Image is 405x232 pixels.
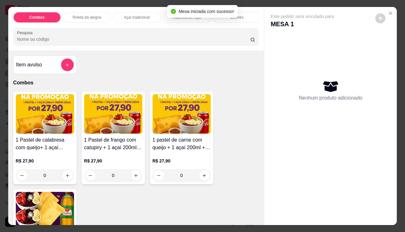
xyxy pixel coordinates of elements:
button: add-separate-item [61,58,74,71]
label: Pesquisa [17,30,35,35]
p: Cremes [230,15,244,20]
h4: 1 Pastel de calabresa com queijo+ 1 açaí 200ml+ 1 refri lata 220ml [16,136,74,151]
img: product-image [153,94,211,134]
h4: 1 pastel de carne com queijo + 1 açaí 200ml + 1 refri lata 220ml [153,136,211,151]
span: Mesa iniciada com sucesso! [178,9,234,14]
p: Vitamina de Açaí [173,15,201,20]
p: MESA 1 [271,20,334,28]
span: check-circle [171,9,176,14]
p: Açaí tradicional [124,15,150,20]
h4: Item avulso [16,61,42,69]
img: product-image [84,94,142,134]
p: Combos [29,15,45,20]
p: Nenhum produto adicionado [299,94,362,102]
button: Close [385,8,396,18]
h4: 1 Pastel de frango com catupiry + 1 açaí 200ml + 1 refri lata 220ml [84,136,142,151]
p: R$ 27,90 [153,158,211,164]
img: product-image [16,192,74,231]
p: Combos [13,79,259,87]
input: Pesquisa [17,36,250,42]
button: decrease-product-quantity [375,13,385,23]
p: Este pedido será vinculado para [271,13,334,20]
img: product-image [16,94,74,134]
p: R$ 27,90 [16,158,74,164]
p: R$ 27,90 [84,158,142,164]
p: Roleta da alegria [72,15,101,20]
